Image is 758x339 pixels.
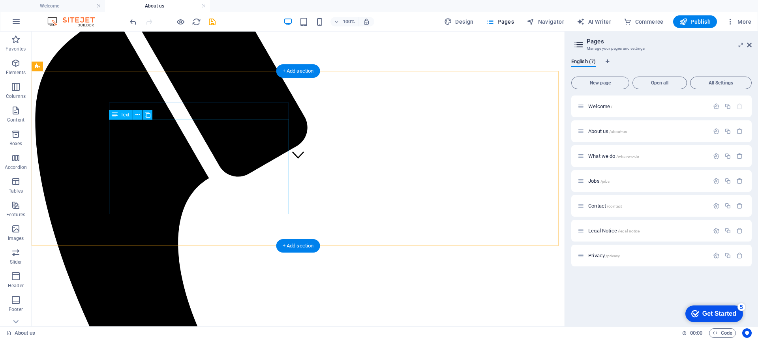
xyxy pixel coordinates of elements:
span: Click to open page [588,103,612,109]
span: /about-us [609,129,627,134]
button: AI Writer [574,15,614,28]
span: /privacy [606,254,620,258]
div: Remove [736,252,743,259]
div: Remove [736,202,743,209]
span: More [726,18,751,26]
button: More [723,15,754,28]
h6: 100% [342,17,355,26]
div: 5 [58,2,66,9]
span: / [611,105,612,109]
div: Get Started [23,9,57,16]
p: Footer [9,306,23,313]
p: Boxes [9,140,23,147]
p: Accordion [5,164,27,170]
h6: Session time [682,328,703,338]
i: Undo: Edit headline (Ctrl+Z) [129,17,138,26]
span: /jobs [600,179,610,184]
div: Settings [713,178,720,184]
span: AI Writer [577,18,611,26]
button: Usercentrics [742,328,752,338]
button: reload [191,17,201,26]
i: Save (Ctrl+S) [208,17,217,26]
span: Click to open page [588,253,620,258]
span: English (7) [571,57,596,68]
div: Settings [713,128,720,135]
div: Duplicate [724,178,731,184]
div: Design (Ctrl+Alt+Y) [441,15,477,28]
button: Design [441,15,477,28]
div: Duplicate [724,252,731,259]
button: 100% [330,17,358,26]
span: New page [575,81,626,85]
h2: Pages [587,38,752,45]
div: + Add section [276,64,320,78]
span: Design [444,18,474,26]
span: Click to open page [588,128,627,134]
p: Columns [6,93,26,99]
span: /contact [607,204,622,208]
button: Code [709,328,736,338]
div: Remove [736,128,743,135]
div: What we do/what-we-do [586,154,709,159]
p: Slider [10,259,22,265]
span: Commerce [624,18,664,26]
span: Click to open page [588,153,639,159]
div: Settings [713,202,720,209]
h3: Manage your pages and settings [587,45,736,52]
button: Click here to leave preview mode and continue editing [176,17,185,26]
div: Welcome/ [586,104,709,109]
button: All Settings [690,77,752,89]
span: Publish [679,18,711,26]
p: Tables [9,188,23,194]
div: Duplicate [724,202,731,209]
img: Editor Logo [45,17,105,26]
button: Navigator [523,15,567,28]
span: Pages [486,18,514,26]
div: Remove [736,227,743,234]
div: + Add section [276,239,320,253]
div: Privacy/privacy [586,253,709,258]
div: Get Started 5 items remaining, 0% complete [6,4,64,21]
div: Duplicate [724,153,731,159]
div: Settings [713,103,720,110]
div: Settings [713,153,720,159]
p: Features [6,212,25,218]
span: Code [713,328,732,338]
span: Click to open page [588,228,640,234]
button: Open all [632,77,687,89]
span: /what-we-do [616,154,640,159]
span: 00 00 [690,328,702,338]
span: All Settings [694,81,748,85]
p: Images [8,235,24,242]
div: Settings [713,227,720,234]
div: Language Tabs [571,58,752,73]
div: Duplicate [724,227,731,234]
button: undo [128,17,138,26]
p: Header [8,283,24,289]
p: Favorites [6,46,26,52]
i: On resize automatically adjust zoom level to fit chosen device. [363,18,370,25]
div: Settings [713,252,720,259]
div: Duplicate [724,103,731,110]
div: The startpage cannot be deleted [736,103,743,110]
div: Remove [736,178,743,184]
span: /legal-notice [618,229,640,233]
button: Publish [673,15,717,28]
i: Reload page [192,17,201,26]
button: New page [571,77,629,89]
button: Commerce [621,15,667,28]
div: About us/about-us [586,129,709,134]
p: Elements [6,69,26,76]
span: Click to open page [588,178,610,184]
div: Contact/contact [586,203,709,208]
span: Click to open page [588,203,622,209]
div: Duplicate [724,128,731,135]
span: Text [121,112,129,117]
p: Content [7,117,24,123]
span: Navigator [527,18,564,26]
button: save [207,17,217,26]
div: Jobs/jobs [586,178,709,184]
span: Open all [636,81,683,85]
span: : [696,330,697,336]
div: Legal Notice/legal-notice [586,228,709,233]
